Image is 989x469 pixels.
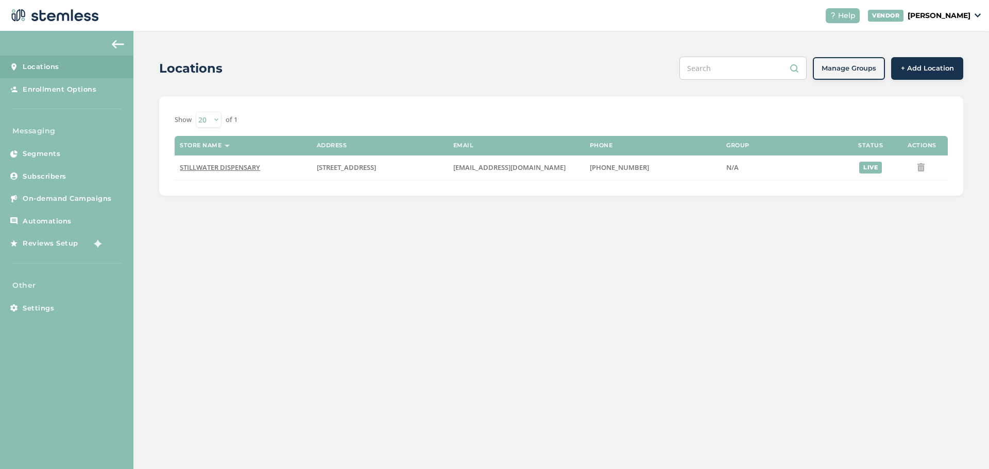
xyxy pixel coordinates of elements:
[317,163,376,172] span: [STREET_ADDRESS]
[937,420,989,469] iframe: Chat Widget
[180,142,221,149] label: Store name
[679,57,807,80] input: Search
[453,142,474,149] label: Email
[590,163,716,172] label: (580) 304-1916
[726,142,749,149] label: Group
[590,142,613,149] label: Phone
[590,163,649,172] span: [PHONE_NUMBER]
[180,163,306,172] label: STILLWATER DISPENSARY
[896,136,948,155] th: Actions
[23,216,72,227] span: Automations
[838,10,856,21] span: Help
[23,238,78,249] span: Reviews Setup
[175,115,192,125] label: Show
[23,149,60,159] span: Segments
[317,142,347,149] label: Address
[180,163,260,172] span: STILLWATER DISPENSARY
[813,57,885,80] button: Manage Groups
[23,62,59,72] span: Locations
[8,5,99,26] img: logo-dark-0685b13c.svg
[86,233,107,254] img: glitter-stars-b7820f95.gif
[453,163,579,172] label: ashleyinn@hotmail.com
[23,84,96,95] span: Enrollment Options
[830,12,836,19] img: icon-help-white-03924b79.svg
[317,163,443,172] label: 1925 North Boomer Road
[225,145,230,147] img: icon-sort-1e1d7615.svg
[23,303,54,314] span: Settings
[975,13,981,18] img: icon_down-arrow-small-66adaf34.svg
[23,171,66,182] span: Subscribers
[726,163,840,172] label: N/A
[226,115,237,125] label: of 1
[859,162,882,173] div: live
[159,59,223,78] h2: Locations
[868,10,903,22] div: VENDOR
[23,194,112,204] span: On-demand Campaigns
[908,10,970,21] p: [PERSON_NAME]
[453,163,566,172] span: [EMAIL_ADDRESS][DOMAIN_NAME]
[858,142,883,149] label: Status
[891,57,963,80] button: + Add Location
[901,63,954,74] span: + Add Location
[822,63,876,74] span: Manage Groups
[112,40,124,48] img: icon-arrow-back-accent-c549486e.svg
